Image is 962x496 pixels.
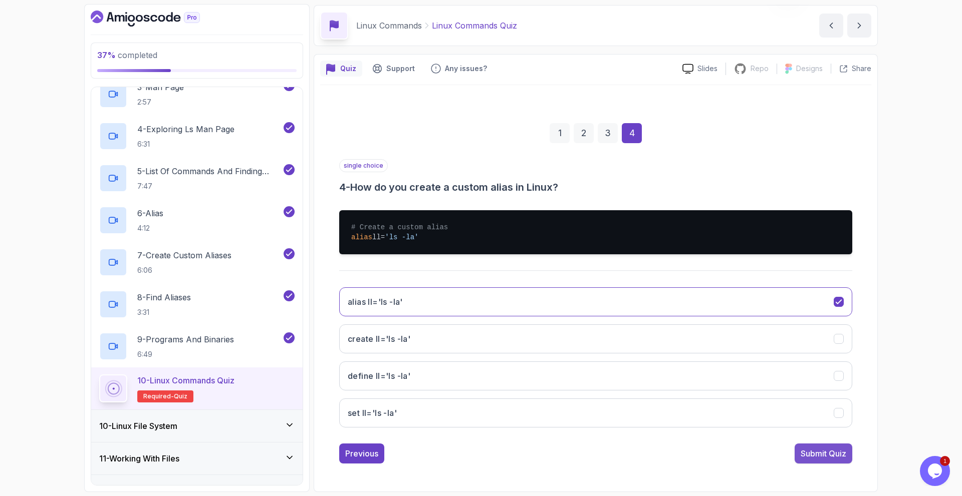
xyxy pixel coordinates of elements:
a: Dashboard [91,11,223,27]
span: quiz [174,392,187,400]
p: 2:57 [137,97,184,107]
button: previous content [819,14,843,38]
h3: alias ll='ls -la' [348,296,403,308]
button: 3-Man Page2:57 [99,80,295,108]
p: 4 - Exploring ls Man Page [137,123,234,135]
button: define ll='ls -la' [339,361,852,390]
a: Slides [674,64,726,74]
button: create ll='ls -la' [339,324,852,353]
div: 4 [622,123,642,143]
p: 5 - List Of Commands And Finding Help [137,165,282,177]
button: Feedback button [425,61,493,77]
button: Share [831,64,871,74]
button: 4-Exploring ls Man Page6:31 [99,122,295,150]
pre: ll= [339,210,852,254]
button: 8-Find Aliases3:31 [99,290,295,318]
p: Designs [796,64,823,74]
span: completed [97,50,157,60]
p: Any issues? [445,64,487,74]
div: Submit Quiz [801,447,846,459]
button: 6-Alias4:12 [99,206,295,234]
h3: 4 - How do you create a custom alias in Linux? [339,180,852,194]
p: 6:06 [137,265,231,275]
span: 37 % [97,50,116,60]
h3: 10 - Linux File System [99,420,177,432]
div: 2 [574,123,594,143]
div: 1 [550,123,570,143]
div: Previous [345,447,378,459]
p: Linux Commands [356,20,422,32]
button: 10-Linux File System [91,410,303,442]
span: 'ls -la' [385,233,418,241]
button: set ll='ls -la' [339,398,852,427]
h3: set ll='ls -la' [348,407,397,419]
button: 10-Linux Commands QuizRequired-quiz [99,374,295,402]
p: 3 - Man Page [137,81,184,93]
button: alias ll='ls -la' [339,287,852,316]
button: Previous [339,443,384,463]
iframe: chat widget [920,456,952,486]
p: 7 - Create Custom Aliases [137,249,231,261]
p: 10 - Linux Commands Quiz [137,374,234,386]
button: quiz button [320,61,362,77]
button: next content [847,14,871,38]
p: 7:47 [137,181,282,191]
button: Submit Quiz [795,443,852,463]
div: 3 [598,123,618,143]
span: alias [351,233,372,241]
span: # Create a custom alias [351,223,448,231]
p: Slides [697,64,717,74]
p: Quiz [340,64,356,74]
p: 6 - Alias [137,207,163,219]
p: 6:31 [137,139,234,149]
p: 9 - Programs And Binaries [137,333,234,345]
p: 8 - Find Aliases [137,291,191,303]
p: Share [852,64,871,74]
button: Support button [366,61,421,77]
h3: define ll='ls -la' [348,370,410,382]
h3: 11 - Working With Files [99,452,179,464]
p: 3:31 [137,307,191,317]
span: Required- [143,392,174,400]
button: 7-Create Custom Aliases6:06 [99,248,295,276]
button: 5-List Of Commands And Finding Help7:47 [99,164,295,192]
h3: create ll='ls -la' [348,333,410,345]
p: single choice [339,159,388,172]
p: 6:49 [137,349,234,359]
button: 9-Programs And Binaries6:49 [99,332,295,360]
button: 11-Working With Files [91,442,303,474]
p: Support [386,64,415,74]
p: Repo [751,64,769,74]
p: 4:12 [137,223,163,233]
p: Linux Commands Quiz [432,20,517,32]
